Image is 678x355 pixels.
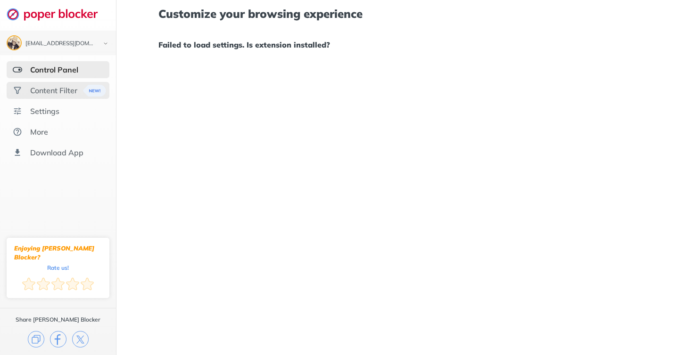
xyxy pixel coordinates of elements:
[30,127,48,137] div: More
[50,331,66,347] img: facebook.svg
[30,86,77,95] div: Content Filter
[13,86,22,95] img: social.svg
[81,85,104,97] img: menuBanner.svg
[158,8,636,20] h1: Customize your browsing experience
[158,39,636,51] h1: Failed to load settings. Is extension installed?
[7,8,108,21] img: logo-webpage.svg
[8,36,21,49] img: ACg8ocLkl_d5HgpAXCgNdgGZV6dOzXfPFnOa5V5inGGAgi5IrQOUhVo1=s96-c
[28,331,44,347] img: copy.svg
[14,244,102,262] div: Enjoying [PERSON_NAME] Blocker?
[47,266,69,270] div: Rate us!
[100,39,111,48] img: chevron-bottom-black.svg
[13,148,22,157] img: download-app.svg
[13,106,22,116] img: settings.svg
[25,40,95,47] div: gregthaengineer@gmail.com
[30,65,78,74] div: Control Panel
[13,65,22,74] img: features-selected.svg
[13,127,22,137] img: about.svg
[72,331,89,347] img: x.svg
[16,316,100,323] div: Share [PERSON_NAME] Blocker
[30,148,83,157] div: Download App
[30,106,59,116] div: Settings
